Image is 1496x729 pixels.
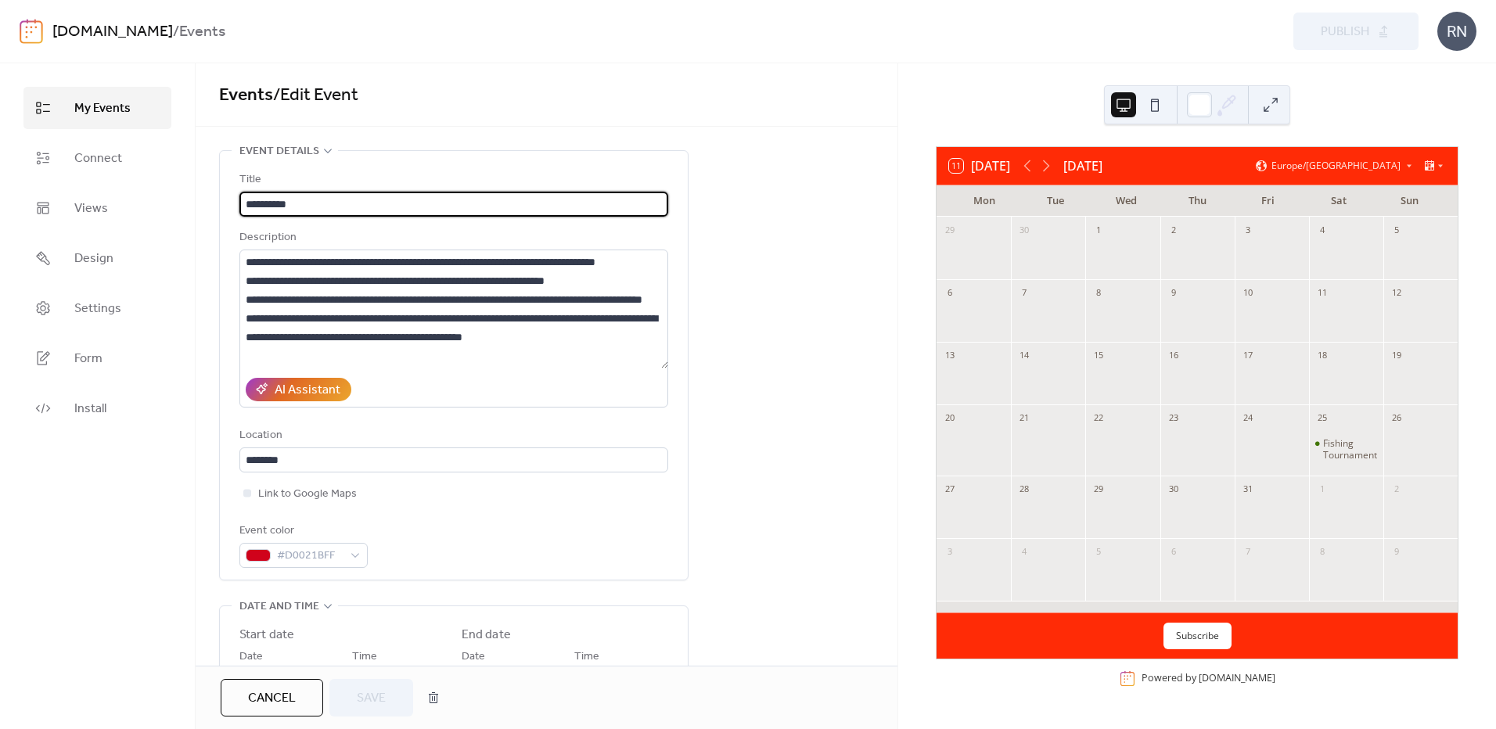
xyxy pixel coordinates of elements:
a: My Events [23,87,171,129]
div: Sun [1374,185,1445,217]
div: 19 [1388,347,1405,364]
button: Subscribe [1163,623,1232,649]
div: 30 [1165,481,1182,498]
a: [DOMAIN_NAME] [52,17,173,47]
div: Location [239,426,665,445]
span: My Events [74,99,131,118]
div: 8 [1314,544,1331,561]
a: Events [219,78,273,113]
div: 3 [941,544,958,561]
div: 6 [1165,544,1182,561]
b: / [173,17,179,47]
div: 4 [1016,544,1033,561]
span: #D0021BFF [277,547,343,566]
div: Fri [1232,185,1304,217]
button: 11[DATE] [944,155,1016,177]
div: AI Assistant [275,381,340,400]
div: Tue [1020,185,1091,217]
div: 29 [941,222,958,239]
div: 30 [1016,222,1033,239]
div: 9 [1388,544,1405,561]
div: 3 [1239,222,1257,239]
span: Date [239,648,263,666]
div: Description [239,228,665,247]
div: Title [239,171,665,189]
div: 18 [1314,347,1331,364]
div: Fishing Tournament [1309,437,1383,461]
span: Connect [74,149,122,168]
a: Settings [23,287,171,329]
a: Connect [23,137,171,179]
div: Mon [949,185,1020,217]
div: 24 [1239,410,1257,427]
div: 22 [1090,410,1107,427]
div: 28 [1016,481,1033,498]
div: 1 [1090,222,1107,239]
span: Date and time [239,598,319,616]
div: Sat [1304,185,1375,217]
div: 4 [1314,222,1331,239]
span: Date [462,648,485,666]
div: 12 [1388,285,1405,302]
div: Start date [239,626,294,645]
div: 25 [1314,410,1331,427]
div: 20 [941,410,958,427]
div: 26 [1388,410,1405,427]
span: Event details [239,142,319,161]
b: Events [179,17,225,47]
div: Event color [239,522,365,540]
div: 2 [1388,481,1405,498]
div: 10 [1239,285,1257,302]
div: 1 [1314,481,1331,498]
div: 8 [1090,285,1107,302]
a: Design [23,237,171,279]
div: 16 [1165,347,1182,364]
span: Europe/[GEOGRAPHIC_DATA] [1271,161,1401,171]
span: Form [74,350,102,368]
span: Design [74,250,113,268]
div: [DATE] [1063,156,1102,175]
span: Cancel [248,689,296,708]
div: 6 [941,285,958,302]
div: 13 [941,347,958,364]
a: Views [23,187,171,229]
div: 9 [1165,285,1182,302]
div: 5 [1090,544,1107,561]
div: 27 [941,481,958,498]
span: Views [74,199,108,218]
div: 15 [1090,347,1107,364]
button: AI Assistant [246,378,351,401]
div: 2 [1165,222,1182,239]
div: 31 [1239,481,1257,498]
div: 11 [1314,285,1331,302]
span: Settings [74,300,121,318]
div: 23 [1165,410,1182,427]
span: Install [74,400,106,418]
span: Time [574,648,599,666]
span: / Edit Event [273,78,358,113]
button: Cancel [221,679,323,716]
div: Thu [1162,185,1233,217]
div: Wed [1091,185,1162,217]
div: 14 [1016,347,1033,364]
span: Link to Google Maps [258,485,357,504]
div: 21 [1016,410,1033,427]
div: 7 [1016,285,1033,302]
div: 17 [1239,347,1257,364]
div: Powered by [1142,672,1275,685]
div: RN [1437,12,1476,51]
img: logo [20,19,43,44]
div: 29 [1090,481,1107,498]
a: [DOMAIN_NAME] [1199,672,1275,685]
div: 5 [1388,222,1405,239]
span: Time [352,648,377,666]
div: Fishing Tournament [1323,437,1377,461]
div: End date [462,626,511,645]
div: 7 [1239,544,1257,561]
a: Install [23,387,171,429]
a: Form [23,337,171,379]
